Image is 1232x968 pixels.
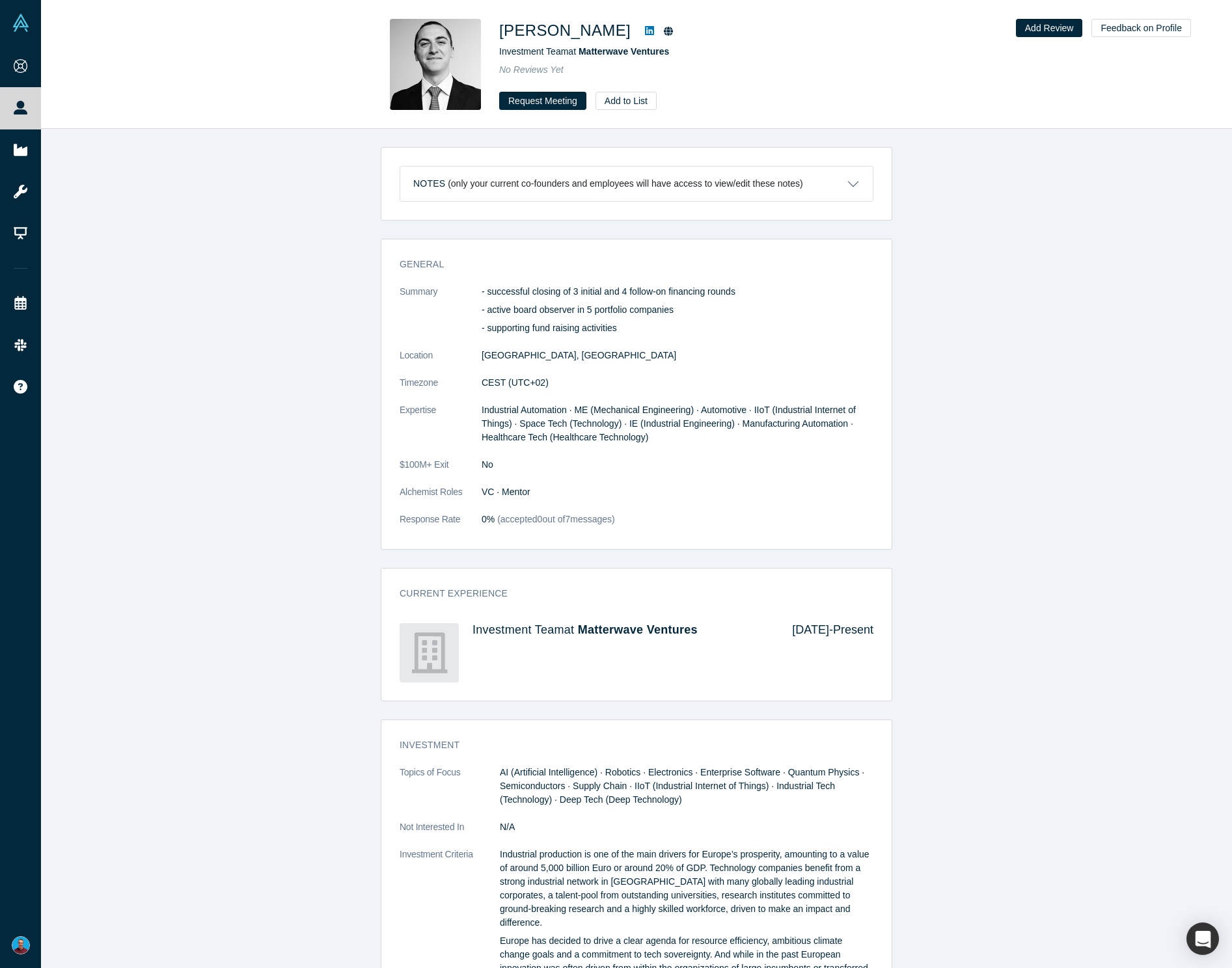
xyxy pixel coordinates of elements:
h3: General [400,258,855,271]
p: Industrial production is one of the main drivers for Europe’s prosperity, amounting to a value of... [500,848,873,930]
span: (accepted 0 out of 7 messages) [495,514,614,524]
dd: [GEOGRAPHIC_DATA], [GEOGRAPHIC_DATA] [482,349,873,362]
span: Investment Team at [499,46,669,57]
h1: [PERSON_NAME] [499,19,631,42]
dt: Timezone [400,376,482,403]
span: 0% [482,514,495,524]
button: Add Review [1016,19,1083,37]
dt: Topics of Focus [400,766,500,820]
h3: Investment [400,738,855,752]
dt: Alchemist Roles [400,485,482,513]
dt: Response Rate [400,513,482,540]
dd: No [482,458,873,472]
img: Michael Lawrie's Account [12,936,30,954]
h3: Notes [413,177,445,191]
p: (only your current co-founders and employees will have access to view/edit these notes) [448,178,803,189]
button: Feedback on Profile [1091,19,1191,37]
img: Alchemist Vault Logo [12,14,30,32]
dd: N/A [500,820,873,834]
dt: $100M+ Exit [400,458,482,485]
dt: Not Interested In [400,820,500,848]
p: - active board observer in 5 portfolio companies [482,303,873,317]
dt: Location [400,349,482,376]
p: - supporting fund raising activities [482,321,873,335]
button: Notes (only your current co-founders and employees will have access to view/edit these notes) [400,167,873,201]
h4: Investment Team at [472,623,774,638]
dt: Expertise [400,403,482,458]
a: Matterwave Ventures [579,46,669,57]
p: - successful closing of 3 initial and 4 follow-on financing rounds [482,285,873,299]
button: Request Meeting [499,92,586,110]
dt: Summary [400,285,482,349]
img: Victor Szabo's Profile Image [390,19,481,110]
span: Industrial Automation · ME (Mechanical Engineering) · Automotive · IIoT (Industrial Internet of T... [482,405,856,442]
button: Add to List [595,92,657,110]
dd: CEST (UTC+02) [482,376,873,390]
h3: Current Experience [400,587,855,600]
div: [DATE] - Present [774,623,873,682]
img: Matterwave Ventures's Logo [400,623,459,682]
a: Matterwave Ventures [578,623,698,636]
span: AI (Artificial Intelligence) · Robotics · Electronics · Enterprise Software · Quantum Physics · S... [500,767,864,805]
span: No Reviews Yet [499,64,564,75]
dd: VC · Mentor [482,485,873,499]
